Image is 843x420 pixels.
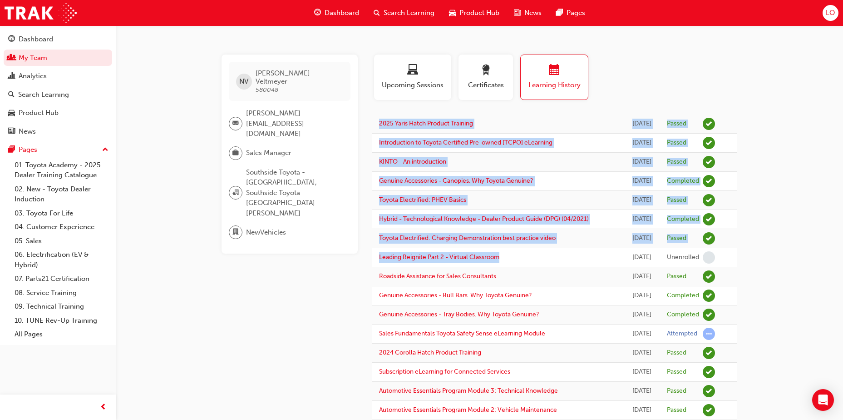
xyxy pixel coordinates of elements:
span: pages-icon [8,146,15,154]
div: Tue Sep 23 2025 15:42:16 GMT+1000 (Australian Eastern Standard Time) [630,138,653,148]
a: Genuine Accessories - Bull Bars. Why Toyota Genuine? [379,291,532,299]
span: Certificates [465,80,506,90]
a: Genuine Accessories - Tray Bodies. Why Toyota Genuine? [379,310,539,318]
span: [PERSON_NAME][EMAIL_ADDRESS][DOMAIN_NAME] [246,108,343,139]
img: Trak [5,3,77,23]
a: My Team [4,50,112,66]
span: learningRecordVerb_COMPLETE-icon [703,175,715,187]
div: Completed [667,177,699,185]
span: organisation-icon [232,187,239,199]
span: Product Hub [459,8,499,18]
a: Toyota Electrified: Charging Demonstration best practice video [379,234,556,242]
a: Automotive Essentials Program Module 3: Technical Knowledge [379,387,558,395]
span: briefcase-icon [232,147,239,159]
span: news-icon [514,7,521,19]
div: Sat Sep 13 2025 11:52:10 GMT+1000 (Australian Eastern Standard Time) [630,329,653,339]
span: learningRecordVerb_COMPLETE-icon [703,309,715,321]
span: learningRecordVerb_PASS-icon [703,137,715,149]
span: Learning History [527,80,581,90]
div: Fri Sep 12 2025 17:32:38 GMT+1000 (Australian Eastern Standard Time) [630,367,653,377]
a: Hybrid - Technological Knowledge - Dealer Product Guide (DPG) (04/2021) [379,215,589,223]
div: Fri Sep 19 2025 14:37:30 GMT+1000 (Australian Eastern Standard Time) [630,252,653,263]
a: 03. Toyota For Life [11,206,112,220]
div: Completed [667,291,699,300]
a: guage-iconDashboard [307,4,366,22]
button: Certificates [458,55,513,100]
span: car-icon [8,109,15,117]
div: Product Hub [19,108,59,118]
span: learningRecordVerb_PASS-icon [703,232,715,245]
span: news-icon [8,128,15,136]
button: Pages [4,141,112,158]
a: news-iconNews [507,4,549,22]
a: car-iconProduct Hub [442,4,507,22]
span: search-icon [374,7,380,19]
span: Dashboard [325,8,359,18]
div: Tue Sep 23 2025 15:26:44 GMT+1000 (Australian Eastern Standard Time) [630,157,653,167]
div: Completed [667,310,699,319]
div: Passed [667,234,686,243]
span: learningRecordVerb_COMPLETE-icon [703,213,715,225]
span: up-icon [102,144,108,156]
span: search-icon [8,91,15,99]
span: prev-icon [100,402,107,413]
span: learningRecordVerb_PASS-icon [703,347,715,359]
span: learningRecordVerb_PASS-icon [703,156,715,168]
div: Sat Sep 13 2025 12:46:27 GMT+1000 (Australian Eastern Standard Time) [630,310,653,320]
span: Upcoming Sessions [381,80,444,90]
span: pages-icon [556,7,563,19]
a: Sales Fundamentals Toyota Safety Sense eLearning Module [379,330,545,337]
span: learningRecordVerb_PASS-icon [703,404,715,416]
div: Tue Sep 23 2025 13:59:01 GMT+1000 (Australian Eastern Standard Time) [630,214,653,225]
div: Sat Sep 13 2025 09:13:46 GMT+1000 (Australian Eastern Standard Time) [630,348,653,358]
div: Passed [667,368,686,376]
a: All Pages [11,327,112,341]
a: 01. Toyota Academy - 2025 Dealer Training Catalogue [11,158,112,182]
span: guage-icon [8,35,15,44]
div: Passed [667,406,686,415]
span: learningRecordVerb_ATTEMPT-icon [703,328,715,340]
a: 05. Sales [11,234,112,248]
span: chart-icon [8,72,15,80]
span: [PERSON_NAME] Veltmeyer [256,69,343,85]
div: Sat Sep 13 2025 14:12:28 GMT+1000 (Australian Eastern Standard Time) [630,290,653,301]
a: 2024 Corolla Hatch Product Training [379,349,481,356]
div: Passed [667,139,686,147]
div: Tue Sep 23 2025 16:10:40 GMT+1000 (Australian Eastern Standard Time) [630,119,653,129]
span: News [524,8,542,18]
a: KINTO - An introduction [379,158,446,165]
a: Dashboard [4,31,112,48]
span: NV [239,76,248,87]
a: Genuine Accessories - Canopies. Why Toyota Genuine? [379,177,533,185]
button: Upcoming Sessions [374,55,451,100]
span: LO [826,8,835,18]
a: Introduction to Toyota Certified Pre-owned [TCPO] eLearning [379,139,552,146]
span: learningRecordVerb_NONE-icon [703,251,715,264]
div: Tue Sep 23 2025 14:38:39 GMT+1000 (Australian Eastern Standard Time) [630,176,653,186]
div: Completed [667,215,699,224]
div: Sat Sep 13 2025 14:33:43 GMT+1000 (Australian Eastern Standard Time) [630,271,653,282]
a: 10. TUNE Rev-Up Training [11,314,112,328]
div: Search Learning [18,90,69,100]
a: Analytics [4,68,112,85]
div: Open Intercom Messenger [812,389,834,411]
div: Passed [667,272,686,281]
div: Passed [667,158,686,166]
a: Automotive Essentials Program Module 2: Vehicle Maintenance [379,406,557,414]
div: Fri Sep 12 2025 17:25:12 GMT+1000 (Australian Eastern Standard Time) [630,386,653,396]
span: department-icon [232,226,239,238]
span: NewVehicles [246,227,286,238]
div: Passed [667,349,686,357]
a: 08. Service Training [11,286,112,300]
div: Passed [667,120,686,128]
a: Leading Reignite Part 2 - Virtual Classroom [379,253,499,261]
span: award-icon [480,65,491,77]
div: Pages [19,145,37,155]
span: learningRecordVerb_COMPLETE-icon [703,290,715,302]
span: learningRecordVerb_PASS-icon [703,118,715,130]
div: Passed [667,196,686,205]
button: DashboardMy TeamAnalyticsSearch LearningProduct HubNews [4,29,112,141]
a: 02. New - Toyota Dealer Induction [11,182,112,206]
